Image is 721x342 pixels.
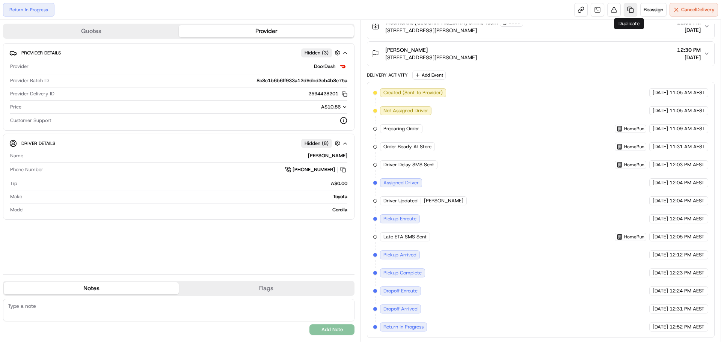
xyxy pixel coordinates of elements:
span: Hidden ( 8 ) [305,140,329,147]
span: 11:05 AM AEST [670,107,705,114]
button: Reassign [640,3,667,17]
span: A$10.86 [321,104,341,110]
span: Order Ready At Store [383,143,431,150]
span: 11:05 AM AEST [670,89,705,96]
span: Reassign [644,6,663,13]
span: [DATE] [653,197,668,204]
a: [PHONE_NUMBER] [285,166,347,174]
span: Provider [10,63,29,70]
span: Provider Batch ID [10,77,49,84]
span: [DATE] [677,54,701,61]
span: Phone Number [10,166,43,173]
div: Corolla [27,206,347,213]
span: Dropoff Enroute [383,288,418,294]
span: Late ETA SMS Sent [383,234,427,240]
span: Price [10,104,21,110]
button: Provider [179,25,354,37]
span: Pickup Arrived [383,252,416,258]
span: Assigned Driver [383,179,419,186]
span: Make [10,193,22,200]
span: 12:23 PM AEST [670,270,704,276]
button: Flags [179,282,354,294]
span: Provider Delivery ID [10,90,54,97]
span: 11:09 AM AEST [670,125,705,132]
span: HomeRun [624,162,644,168]
button: Driver DetailsHidden (8) [9,137,348,149]
span: Driver Updated [383,197,418,204]
span: [DATE] [653,125,668,132]
span: Pickup Complete [383,270,422,276]
span: 8c8c1b6b6ff933a12d9dbd3eb4b8e75a [256,77,347,84]
div: [PERSON_NAME] [26,152,347,159]
span: HomeRun [624,234,644,240]
button: Add Event [412,71,446,80]
span: [DATE] [653,179,668,186]
button: Woolworths [GEOGRAPHIC_DATA] Online Team1659[STREET_ADDRESS][PERSON_NAME]12:00 PM[DATE] [367,14,714,39]
div: Delivery Activity [367,72,408,78]
button: Hidden (8) [301,139,342,148]
div: Duplicate [614,18,644,29]
span: HomeRun [624,144,644,150]
span: [DATE] [653,270,668,276]
button: A$10.86 [281,104,347,110]
span: Provider Details [21,50,61,56]
span: 12:31 PM AEST [670,306,704,312]
span: [STREET_ADDRESS][PERSON_NAME] [385,54,477,61]
span: Cancel Delivery [681,6,715,13]
span: [DATE] [653,234,668,240]
span: Driver Delay SMS Sent [383,161,434,168]
img: doordash_logo_v2.png [338,62,347,71]
span: Pickup Enroute [383,215,416,222]
div: A$0.00 [20,180,347,187]
span: [STREET_ADDRESS][PERSON_NAME] [385,27,523,34]
span: Return In Progress [383,324,424,330]
span: Driver Details [21,140,55,146]
span: [DATE] [653,324,668,330]
span: [DATE] [653,306,668,312]
span: Created (Sent To Provider) [383,89,443,96]
span: DoorDash [314,63,335,70]
span: Hidden ( 3 ) [305,50,329,56]
span: 12:04 PM AEST [670,179,704,186]
span: 12:04 PM AEST [670,215,704,222]
button: [PERSON_NAME][STREET_ADDRESS][PERSON_NAME]12:30 PM[DATE] [367,42,714,66]
span: [DATE] [653,143,668,150]
span: [PERSON_NAME] [424,197,463,204]
span: Name [10,152,23,159]
button: Quotes [4,25,179,37]
span: [DATE] [653,161,668,168]
span: Preparing Order [383,125,419,132]
span: 12:03 PM AEST [670,161,704,168]
span: 11:31 AM AEST [670,143,705,150]
span: [PERSON_NAME] [385,46,428,54]
span: 12:24 PM AEST [670,288,704,294]
span: Tip [10,180,17,187]
span: HomeRun [624,126,644,132]
span: 12:12 PM AEST [670,252,704,258]
button: Provider DetailsHidden (3) [9,47,348,59]
div: Toyota [25,193,347,200]
span: 12:30 PM [677,46,701,54]
span: Not Assigned Driver [383,107,428,114]
button: Hidden (3) [301,48,342,57]
button: CancelDelivery [670,3,718,17]
button: 2594428201 [308,90,347,97]
span: 12:52 PM AEST [670,324,704,330]
span: 12:05 PM AEST [670,234,704,240]
span: [DATE] [653,288,668,294]
span: Model [10,206,24,213]
span: Customer Support [10,117,51,124]
span: [DATE] [653,215,668,222]
span: [DATE] [653,107,668,114]
span: [PHONE_NUMBER] [293,166,335,173]
span: [DATE] [653,89,668,96]
span: [DATE] [653,252,668,258]
span: 12:04 PM AEST [670,197,704,204]
span: [DATE] [677,26,701,34]
span: Dropoff Arrived [383,306,418,312]
button: Notes [4,282,179,294]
